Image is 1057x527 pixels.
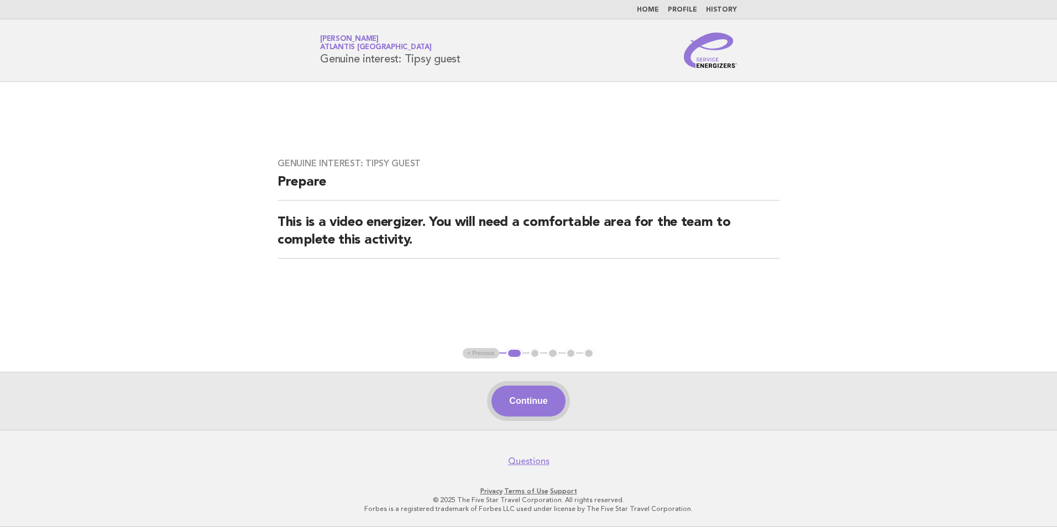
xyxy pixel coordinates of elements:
[668,7,697,13] a: Profile
[278,158,779,169] h3: Genuine interest: Tipsy guest
[706,7,737,13] a: History
[320,44,432,51] span: Atlantis [GEOGRAPHIC_DATA]
[190,496,867,504] p: © 2025 The Five Star Travel Corporation. All rights reserved.
[550,487,577,495] a: Support
[278,173,779,201] h2: Prepare
[637,7,659,13] a: Home
[506,348,522,359] button: 1
[278,214,779,259] h2: This is a video energizer. You will need a comfortable area for the team to complete this activity.
[480,487,503,495] a: Privacy
[504,487,548,495] a: Terms of Use
[491,386,565,417] button: Continue
[190,487,867,496] p: · ·
[190,504,867,513] p: Forbes is a registered trademark of Forbes LLC used under license by The Five Star Travel Corpora...
[320,36,461,65] h1: Genuine interest: Tipsy guest
[508,456,550,467] a: Questions
[320,35,432,51] a: [PERSON_NAME]Atlantis [GEOGRAPHIC_DATA]
[684,33,737,68] img: Service Energizers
